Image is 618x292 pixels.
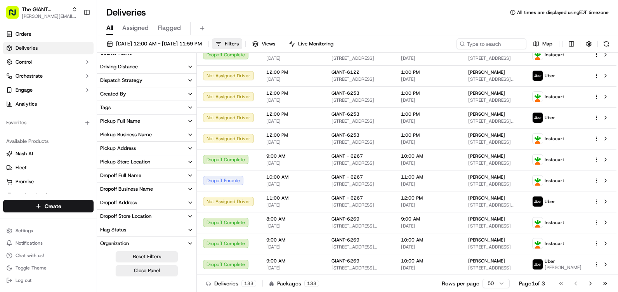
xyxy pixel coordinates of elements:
[332,265,389,271] span: [STREET_ADDRESS][PERSON_NAME][PERSON_NAME]
[97,142,196,155] button: Pickup Address
[401,132,456,138] span: 1:00 PM
[6,192,90,199] a: Product Catalog
[401,111,456,117] span: 1:00 PM
[8,74,22,88] img: 1736555255976-a54dd68f-1ca7-489b-9aae-adbdc363a1c4
[6,164,90,171] a: Fleet
[401,265,456,271] span: [DATE]
[100,186,153,193] div: Dropoff Business Name
[266,160,319,166] span: [DATE]
[332,181,389,187] span: [STREET_ADDRESS]
[533,217,543,228] img: profile_instacart_ahold_partner.png
[100,63,138,70] div: Driving Distance
[8,31,141,43] p: Welcome 👋
[16,164,27,171] span: Fleet
[332,160,389,166] span: [STREET_ADDRESS]
[266,90,319,96] span: 12:00 PM
[8,113,14,120] div: 📗
[66,113,72,120] div: 💻
[332,174,363,180] span: GIANT - 6267
[545,156,564,163] span: Instacart
[3,275,94,286] button: Log out
[103,38,205,49] button: [DATE] 12:00 AM - [DATE] 11:59 PM
[533,176,543,186] img: profile_instacart_ahold_partner.png
[3,56,94,68] button: Control
[468,258,505,264] span: [PERSON_NAME]
[16,192,53,199] span: Product Catalog
[545,264,582,271] span: [PERSON_NAME]
[442,280,479,287] p: Rows per page
[212,38,242,49] button: Filters
[97,223,196,236] button: Flag Status
[401,90,456,96] span: 1:00 PM
[401,237,456,243] span: 10:00 AM
[545,177,564,184] span: Instacart
[100,199,137,206] div: Dropoff Address
[266,244,319,250] span: [DATE]
[517,9,609,16] span: All times are displayed using EDT timezone
[116,251,178,262] button: Reset Filters
[225,40,239,47] span: Filters
[468,132,505,138] span: [PERSON_NAME]
[16,101,37,108] span: Analytics
[206,280,256,287] div: Deliveries
[3,84,94,96] button: Engage
[468,69,505,75] span: [PERSON_NAME]
[266,195,319,201] span: 11:00 AM
[266,265,319,271] span: [DATE]
[3,176,94,188] button: Promise
[468,195,505,201] span: [PERSON_NAME]
[3,162,94,174] button: Fleet
[3,3,80,22] button: The GIANT Company[PERSON_NAME][EMAIL_ADDRESS][DOMAIN_NAME]
[3,148,94,160] button: Nash AI
[401,55,456,61] span: [DATE]
[519,280,545,287] div: Page 1 of 3
[545,219,564,226] span: Instacart
[529,38,556,49] button: Map
[269,280,319,287] div: Packages
[545,115,555,121] span: Uber
[332,55,389,61] span: [STREET_ADDRESS]
[3,42,94,54] a: Deliveries
[100,118,140,125] div: Pickup Full Name
[55,131,94,137] a: Powered byPylon
[249,38,279,49] button: Views
[3,28,94,40] a: Orders
[3,98,94,110] a: Analytics
[266,132,319,138] span: 12:00 PM
[100,77,142,84] div: Dispatch Strategy
[401,181,456,187] span: [DATE]
[100,240,129,247] div: Organization
[468,118,520,124] span: [STREET_ADDRESS][PERSON_NAME]
[332,69,359,75] span: GIANT-6122
[545,52,564,58] span: Instacart
[401,118,456,124] span: [DATE]
[22,5,69,13] button: The GIANT Company
[332,90,359,96] span: GIANT-6253
[545,94,564,100] span: Instacart
[8,8,23,23] img: Nash
[266,237,319,243] span: 9:00 AM
[97,115,196,128] button: Pickup Full Name
[132,76,141,86] button: Start new chat
[266,76,319,82] span: [DATE]
[533,71,543,81] img: profile_uber_ahold_partner.png
[241,280,256,287] div: 133
[533,259,543,269] img: profile_uber_ahold_partner.png
[468,174,505,180] span: [PERSON_NAME]
[16,45,38,52] span: Deliveries
[401,202,456,208] span: [DATE]
[100,226,126,233] div: Flag Status
[468,55,520,61] span: [STREET_ADDRESS]
[542,40,552,47] span: Map
[16,240,43,246] span: Notifications
[533,134,543,144] img: profile_instacart_ahold_partner.png
[6,178,90,185] a: Promise
[401,76,456,82] span: [DATE]
[16,59,32,66] span: Control
[22,13,77,19] button: [PERSON_NAME][EMAIL_ADDRESS][DOMAIN_NAME]
[266,69,319,75] span: 12:00 PM
[97,237,196,250] button: Organization
[106,6,146,19] h1: Deliveries
[332,153,363,159] span: GIANT - 6267
[97,155,196,169] button: Pickup Store Location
